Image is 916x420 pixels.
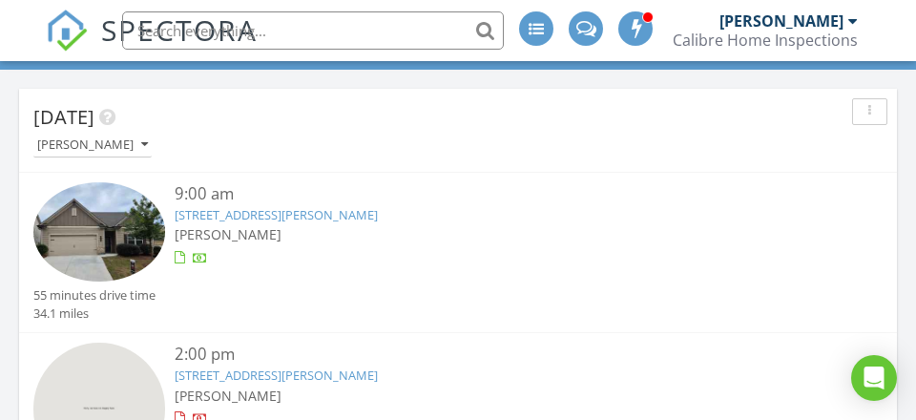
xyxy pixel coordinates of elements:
div: [PERSON_NAME] [719,11,843,31]
span: [PERSON_NAME] [175,387,281,405]
span: [DATE] [33,104,94,130]
a: [STREET_ADDRESS][PERSON_NAME] [175,206,378,223]
button: [PERSON_NAME] [33,133,152,158]
div: Open Intercom Messenger [851,355,897,401]
div: 55 minutes drive time [33,286,156,304]
img: The Best Home Inspection Software - Spectora [46,10,88,52]
input: Search everything... [122,11,504,50]
span: [PERSON_NAME] [175,225,281,243]
a: SPECTORA [46,26,258,66]
a: 9:00 am [STREET_ADDRESS][PERSON_NAME] [PERSON_NAME] 55 minutes drive time 34.1 miles [33,182,883,323]
a: [STREET_ADDRESS][PERSON_NAME] [175,367,378,384]
img: 9372438%2Fcover_photos%2FG15qlyFq8NP4Mprssh8L%2Fsmall.jpg [33,182,165,282]
div: 2:00 pm [175,343,812,367]
div: 34.1 miles [33,304,156,323]
div: Calibre Home Inspections [673,31,858,50]
div: 9:00 am [175,182,812,206]
span: SPECTORA [101,10,258,50]
div: [PERSON_NAME] [37,138,148,152]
